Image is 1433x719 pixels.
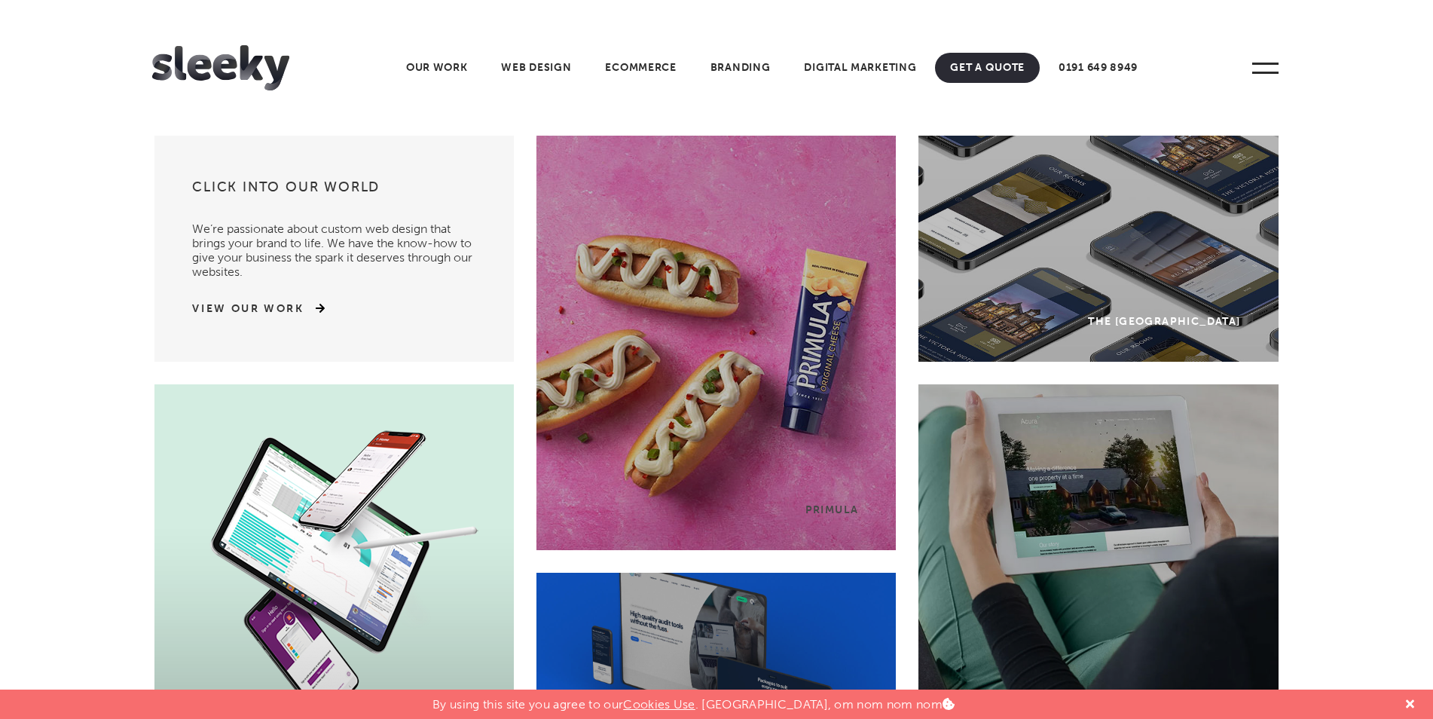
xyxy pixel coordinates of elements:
[304,303,325,314] img: arrow
[192,178,476,207] h3: Click into our world
[152,45,289,90] img: Sleeky Web Design Newcastle
[590,53,691,83] a: Ecommerce
[623,697,695,711] a: Cookies Use
[918,136,1278,362] a: The [GEOGRAPHIC_DATA]
[789,53,931,83] a: Digital Marketing
[805,503,859,516] div: Primula
[432,690,955,711] p: By using this site you agree to our . [GEOGRAPHIC_DATA], om nom nom nom
[486,53,586,83] a: Web Design
[391,53,483,83] a: Our Work
[1043,53,1153,83] a: 0191 649 8949
[536,136,896,550] a: Primula
[192,207,476,279] p: We’re passionate about custom web design that brings your brand to life. We have the know-how to ...
[695,53,786,83] a: Branding
[1088,315,1240,328] div: The [GEOGRAPHIC_DATA]
[935,53,1040,83] a: Get A Quote
[192,301,304,317] a: View Our Work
